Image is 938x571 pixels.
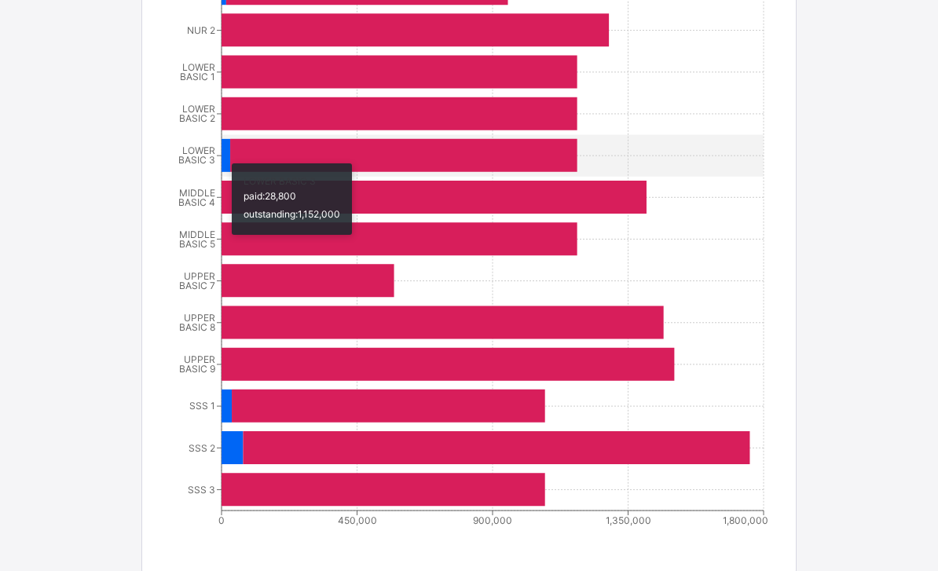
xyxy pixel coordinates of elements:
[179,112,215,124] tspan: BASIC 2
[338,514,377,526] tspan: 450,000
[184,353,215,365] tspan: UPPER
[179,280,215,291] tspan: BASIC 7
[178,154,215,166] tspan: BASIC 3
[182,61,215,73] tspan: LOWER
[184,312,215,324] tspan: UPPER
[218,514,225,526] tspan: 0
[189,400,215,412] tspan: SSS 1
[179,238,215,250] tspan: BASIC 5
[179,321,215,333] tspan: BASIC 8
[179,187,215,199] tspan: MIDDLE
[606,514,651,526] tspan: 1,350,000
[188,484,215,496] tspan: SSS 3
[473,514,512,526] tspan: 900,000
[180,71,215,82] tspan: BASIC 1
[723,514,768,526] tspan: 1,800,000
[179,363,215,375] tspan: BASIC 9
[182,145,215,156] tspan: LOWER
[182,103,215,115] tspan: LOWER
[184,270,215,282] tspan: UPPER
[178,196,215,208] tspan: BASIC 4
[187,24,215,36] tspan: NUR 2
[189,442,215,454] tspan: SSS 2
[179,229,215,240] tspan: MIDDLE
